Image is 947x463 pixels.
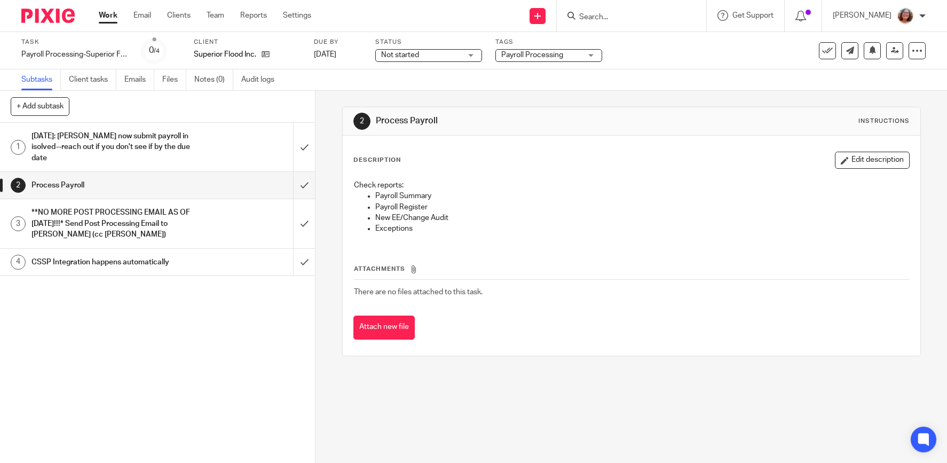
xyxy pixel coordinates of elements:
[495,38,602,46] label: Tags
[11,178,26,193] div: 2
[124,69,154,90] a: Emails
[376,115,654,127] h1: Process Payroll
[381,51,419,59] span: Not started
[732,12,774,19] span: Get Support
[354,288,483,296] span: There are no files attached to this task.
[897,7,914,25] img: LB%20Reg%20Headshot%208-2-23.jpg
[21,9,75,23] img: Pixie
[353,316,415,340] button: Attach new file
[283,10,311,21] a: Settings
[162,69,186,90] a: Files
[31,128,199,166] h1: [DATE]: [PERSON_NAME] now submit payroll in isolved--reach out if you don't see if by the due date
[133,10,151,21] a: Email
[858,117,910,125] div: Instructions
[833,10,891,21] p: [PERSON_NAME]
[11,140,26,155] div: 1
[578,13,674,22] input: Search
[241,69,282,90] a: Audit logs
[375,202,909,213] p: Payroll Register
[31,177,199,193] h1: Process Payroll
[21,69,61,90] a: Subtasks
[99,10,117,21] a: Work
[353,113,370,130] div: 2
[194,49,256,60] p: Superior Flood Inc.
[194,69,233,90] a: Notes (0)
[375,191,909,201] p: Payroll Summary
[194,38,301,46] label: Client
[353,156,401,164] p: Description
[835,152,910,169] button: Edit description
[354,180,909,191] p: Check reports:
[375,213,909,223] p: New EE/Change Audit
[314,38,362,46] label: Due by
[314,51,336,58] span: [DATE]
[501,51,563,59] span: Payroll Processing
[207,10,224,21] a: Team
[21,38,128,46] label: Task
[11,255,26,270] div: 4
[375,38,482,46] label: Status
[149,44,160,57] div: 0
[69,69,116,90] a: Client tasks
[31,254,199,270] h1: CSSP Integration happens automatically
[11,97,69,115] button: + Add subtask
[354,266,405,272] span: Attachments
[167,10,191,21] a: Clients
[240,10,267,21] a: Reports
[11,216,26,231] div: 3
[375,223,909,234] p: Exceptions
[154,48,160,54] small: /4
[31,205,199,242] h1: **NO MORE POST PROCESSING EMAIL AS OF [DATE]!!!* Send Post Processing Email to [PERSON_NAME] (cc ...
[21,49,128,60] div: Payroll Processing-Superior Flood-Semi-Monthly -Salary 1 (EOM)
